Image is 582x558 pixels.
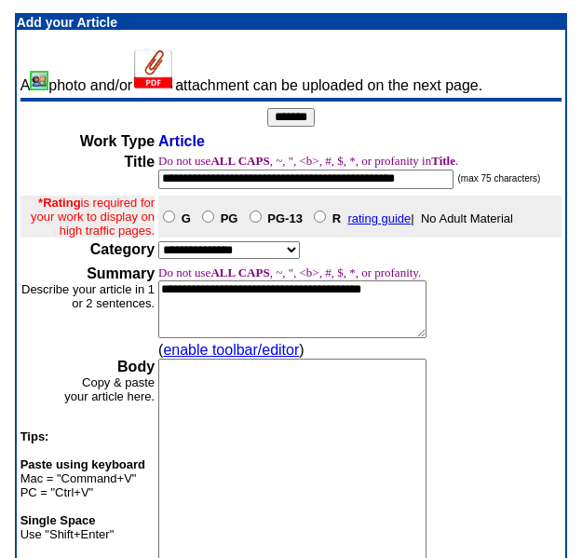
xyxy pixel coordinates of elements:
[80,133,155,149] b: Work Type
[158,133,205,149] span: Article
[87,265,155,281] b: Summary
[20,429,49,443] b: Tips:
[182,211,191,225] b: G
[221,211,238,225] b: PG
[124,154,155,170] b: Title
[332,211,341,225] b: R
[158,211,513,225] font: | No Adult Material
[20,50,562,94] td: A photo and/or attachment can be uploaded on the next page.
[117,359,155,374] b: Body
[267,211,303,225] b: PG-13
[347,211,411,225] a: rating guide
[20,513,96,527] b: Single Space
[90,241,155,257] b: Category
[210,154,269,168] b: ALL CAPS
[30,71,48,90] img: Add/Remove Photo
[38,196,81,210] b: *Rating
[210,265,269,279] b: ALL CAPS
[158,154,458,168] font: Do not use , ~, ", <b>, #, $, *, or profanity in .
[163,342,299,358] a: enable toolbar/editor
[132,50,175,90] img: Add Attachment
[21,282,155,310] font: Describe your article in 1 or 2 sentences.
[158,265,421,279] font: Do not use , ~, ", <b>, #, $, *, or profanity.
[17,15,566,30] p: Add your Article
[431,154,455,168] b: Title
[20,457,145,471] b: Paste using keyboard
[458,173,541,184] font: (max 75 characters)
[31,196,155,238] font: is required for your work to display on high traffic pages.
